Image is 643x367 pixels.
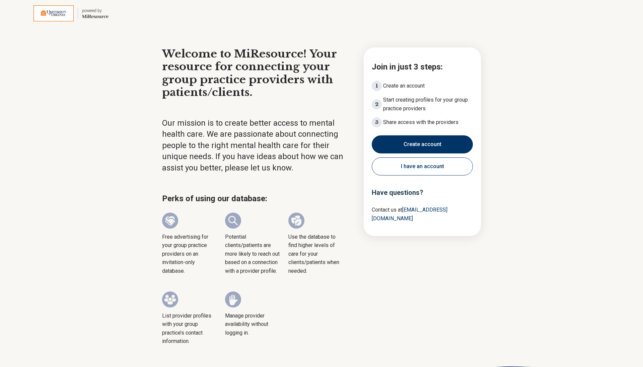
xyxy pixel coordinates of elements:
h2: Perks of using our database: [162,193,352,205]
span: Manage provider availability without logging in. [225,312,280,337]
span: Potential clients/patients are more likely to reach out based on a connection with a provider pro... [225,233,280,275]
button: Create account [372,135,473,153]
div: powered by [82,8,109,14]
span: List provider profiles with your group practice’s contact information. [162,312,217,346]
h1: Welcome to MiResource! Your resource for connecting your group practice providers with patients/c... [162,47,352,99]
button: I have an account [372,157,473,175]
a: University of Virginiapowered by [12,5,109,21]
p: Contact us at [372,206,473,223]
li: Create an account [372,81,473,91]
li: Start creating profiles for your group practice providers [372,96,473,113]
img: University of Virginia [33,5,74,21]
span: Free advertising for your group practice providers on an invitation-only database. [162,233,217,275]
li: Share access with the providers [372,117,473,127]
p: Our mission is to create better access to mental health care. We are passionate about connecting ... [162,118,352,174]
h3: Have questions? [372,188,473,198]
h2: Join in just 3 steps: [372,61,473,73]
a: [EMAIL_ADDRESS][DOMAIN_NAME] [372,207,447,222]
span: Use the database to find higher levels of care for your clients/patients when needed. [288,233,343,275]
